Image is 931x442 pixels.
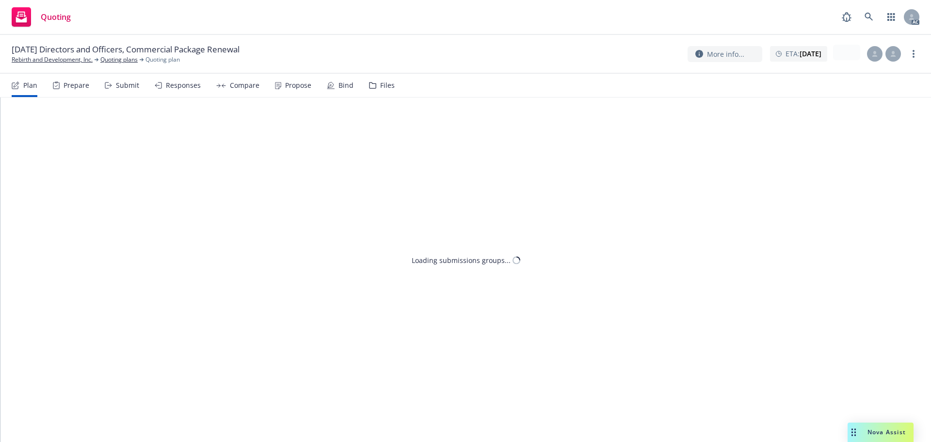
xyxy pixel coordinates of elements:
[64,82,89,89] div: Prepare
[908,48,919,60] a: more
[41,13,71,21] span: Quoting
[786,49,821,59] span: ETA :
[707,49,744,59] span: More info...
[859,7,879,27] a: Search
[380,82,395,89] div: Files
[100,55,138,64] a: Quoting plans
[12,44,240,55] span: [DATE] Directors and Officers, Commercial Package Renewal
[848,423,860,442] div: Drag to move
[688,46,762,62] button: More info...
[848,423,914,442] button: Nova Assist
[145,55,180,64] span: Quoting plan
[867,428,906,436] span: Nova Assist
[837,7,856,27] a: Report a Bug
[12,55,93,64] a: Rebirth and Development, Inc.
[116,82,139,89] div: Submit
[166,82,201,89] div: Responses
[412,255,511,265] div: Loading submissions groups...
[800,49,821,58] strong: [DATE]
[230,82,259,89] div: Compare
[8,3,75,31] a: Quoting
[882,7,901,27] a: Switch app
[23,82,37,89] div: Plan
[338,82,353,89] div: Bind
[285,82,311,89] div: Propose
